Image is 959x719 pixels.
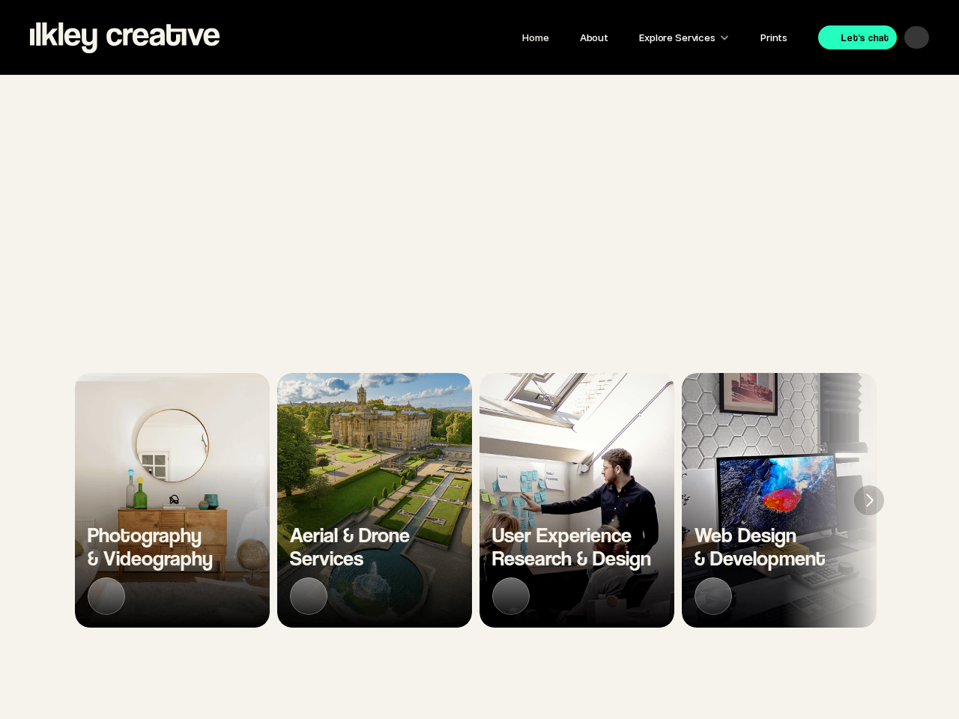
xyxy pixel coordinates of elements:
h2: We've been seen on: [396,651,563,664]
li: 3 of 7 [479,373,674,628]
a: Home [522,31,548,43]
a: About [580,31,608,43]
span: Photography & Videography [88,522,213,571]
li: 4 of 7 [682,373,877,628]
h1: HELPING YOU stand ouT ONLINE [333,150,626,255]
h3: User Experience Research & Design [492,524,651,570]
a: Prints [760,31,787,43]
h3: Aerial & Drone Services [290,524,410,570]
a: Aerial & DroneServices [277,373,472,628]
strong: Our work gets noticed. [396,652,485,663]
li: 1 of 7 [75,373,270,628]
button: Next [854,485,884,515]
p: Let's chat [841,28,889,47]
h2: CREATIVE SERVICES [426,333,533,348]
a: Photography& Videography [75,373,270,628]
a: Let's chat [818,25,897,49]
li: 2 of 7 [277,373,472,628]
h3: Web Design & Development [695,524,826,570]
p: Explore Services [639,28,716,47]
a: User ExperienceResearch & Design [479,373,674,628]
a: Web Design& Development [682,373,877,628]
